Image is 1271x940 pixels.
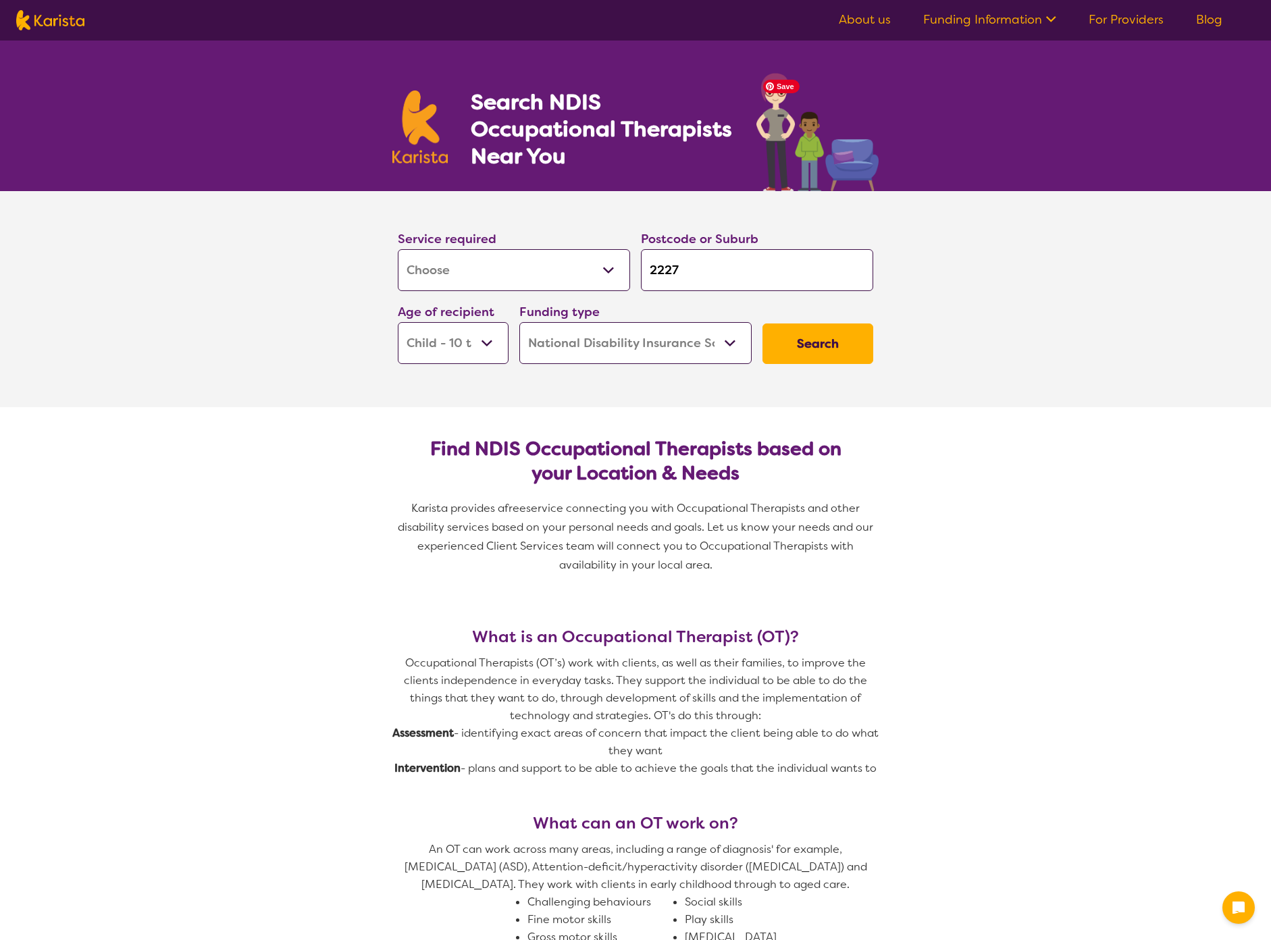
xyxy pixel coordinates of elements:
span: Karista provides a [411,501,504,515]
h1: Search NDIS Occupational Therapists Near You [471,88,733,169]
button: Search [762,323,873,364]
a: For Providers [1089,11,1164,28]
span: Save [763,80,800,93]
a: Funding Information [923,11,1056,28]
span: free [504,501,526,515]
li: Fine motor skills [527,911,674,929]
p: An OT can work across many areas, including a range of diagnosis' for example, [MEDICAL_DATA] (AS... [392,841,879,893]
li: Social skills [685,893,831,911]
h3: What can an OT work on? [392,814,879,833]
li: Challenging behaviours [527,893,674,911]
li: Play skills [685,911,831,929]
input: Type [641,249,873,291]
label: Service required [398,231,496,247]
h3: What is an Occupational Therapist (OT)? [392,627,879,646]
p: Occupational Therapists (OT’s) work with clients, as well as their families, to improve the clien... [392,654,879,725]
strong: Intervention [394,761,461,775]
label: Funding type [519,304,600,320]
img: Karista logo [392,90,448,163]
a: Blog [1196,11,1222,28]
img: occupational-therapy [756,73,879,191]
h2: Find NDIS Occupational Therapists based on your Location & Needs [409,437,862,486]
strong: Assessment [392,726,454,740]
p: - plans and support to be able to achieve the goals that the individual wants to [392,760,879,777]
label: Age of recipient [398,304,494,320]
span: service connecting you with Occupational Therapists and other disability services based on your p... [398,501,876,572]
label: Postcode or Suburb [641,231,758,247]
p: - identifying exact areas of concern that impact the client being able to do what they want [392,725,879,760]
img: Karista logo [16,10,84,30]
a: About us [839,11,891,28]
